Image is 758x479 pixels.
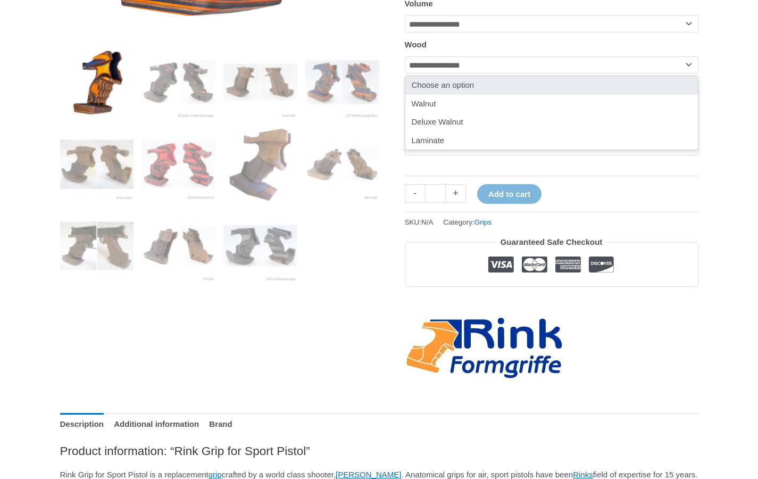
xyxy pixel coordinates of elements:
img: Rink Grip for Sport Pistol - Image 5 [60,127,134,201]
img: Rink Grip for Sport Pistol - Image 10 [141,209,215,283]
a: + [446,184,466,203]
img: Rink Grip for Sport Pistol [60,45,134,119]
img: Rink Grip for Sport Pistol - Image 4 [305,45,379,119]
a: [PERSON_NAME] [336,470,401,479]
img: Rink Grip for Sport Pistol - Image 6 [141,127,215,201]
img: Rink Grip for Sport Pistol - Image 2 [141,45,215,119]
div: Laminate [405,131,698,150]
span: N/A [421,218,434,226]
a: Description [60,413,104,436]
div: Deluxe Walnut [405,113,698,131]
a: Additional information [114,413,199,436]
img: Rink Grip for Sport Pistol - Image 7 [223,127,297,201]
a: Grips [474,218,492,226]
h2: Product information: “Rink Grip for Sport Pistol” [60,443,698,459]
button: Add to cart [477,184,542,204]
img: Rink Grip for Sport Pistol - Image 9 [60,209,134,283]
a: Rink-Formgriffe [405,316,564,381]
div: Choose an option [405,76,698,95]
img: Rink Grip for Sport Pistol - Image 3 [223,45,297,119]
img: Rink Sport Pistol Grip [305,127,379,201]
a: Rinks [573,470,593,479]
a: Brand [209,413,232,436]
legend: Guaranteed Safe Checkout [496,235,607,250]
a: - [405,184,425,203]
label: Wood [405,40,427,49]
input: Product quantity [425,184,446,203]
a: grip [209,470,222,479]
span: Category: [443,216,492,229]
iframe: Customer reviews powered by Trustpilot [405,295,698,308]
div: Walnut [405,95,698,113]
span: SKU: [405,216,434,229]
img: Rink Grip for Sport Pistol - Image 11 [223,209,297,283]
